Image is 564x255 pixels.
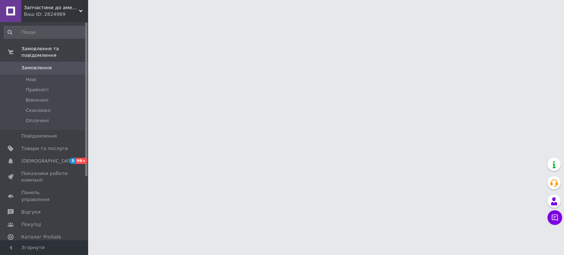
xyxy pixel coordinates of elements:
span: Оплачені [26,117,49,124]
span: Відгуки [21,209,40,215]
span: Замовлення та повідомлення [21,45,88,59]
span: Замовлення [21,65,52,71]
span: Прийняті [26,87,48,93]
span: Повідомлення [21,133,57,139]
input: Пошук [4,26,87,39]
div: Ваш ID: 2824989 [24,11,88,18]
span: Панель управління [21,189,68,203]
button: Чат з покупцем [547,210,562,225]
span: Скасовані [26,107,51,114]
span: Запчастини до американських автомобілів [24,4,79,11]
span: Нові [26,76,36,83]
span: Показники роботи компанії [21,170,68,183]
span: [DEMOGRAPHIC_DATA] [21,158,76,164]
span: Виконані [26,97,48,103]
span: 5 [70,158,76,164]
span: 99+ [76,158,88,164]
span: Товари та послуги [21,145,68,152]
span: Покупці [21,221,41,228]
span: Каталог ProSale [21,234,61,240]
